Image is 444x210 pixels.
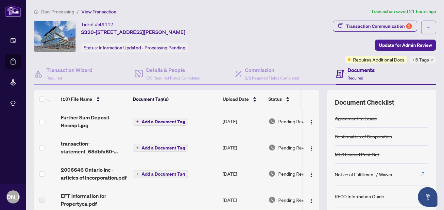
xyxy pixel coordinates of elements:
span: 49117 [99,22,113,27]
li: / [77,8,79,15]
th: (10) File Name [58,90,130,108]
h4: Transaction Wizard [46,66,93,74]
div: Notice of Fulfillment / Waiver [335,171,393,178]
span: 3/3 Required Fields Completed [146,76,200,80]
button: Logo [306,168,316,179]
span: Required [46,76,62,80]
span: Further Sum Deposit Receipt.jpg [61,114,128,129]
img: Logo [309,172,314,177]
span: plus [136,146,139,149]
span: Information Updated - Processing Pending [99,45,185,51]
span: +5 Tags [412,56,429,63]
span: home [34,9,39,14]
span: Pending Review [278,196,311,203]
th: Upload Date [220,90,266,108]
div: MLS Leased Print Out [335,151,379,158]
span: Upload Date [223,96,249,103]
h4: Details & People [146,66,200,74]
h4: Commission [245,66,299,74]
span: down [430,58,434,61]
button: Logo [306,195,316,205]
span: (10) File Name [61,96,92,103]
span: Document Checklist [335,98,394,107]
button: Add a Document Tag [133,118,188,126]
img: Document Status [268,144,276,151]
span: transaction-statement_68dbfa60-5dab-a9dc-ac8d-a2d206b18c2a_en_a17495.pdf [61,140,128,155]
img: IMG-C12283896_1.jpg [34,21,76,52]
span: Add a Document Tag [142,146,185,150]
span: plus [136,172,139,176]
button: Add a Document Tag [133,144,188,152]
td: [DATE] [220,134,266,161]
span: Add a Document Tag [142,119,185,124]
span: Update for Admin Review [379,40,432,50]
span: Deal Processing [41,9,74,15]
button: Logo [306,116,316,127]
span: Pending Review [278,118,311,125]
img: Document Status [268,196,276,203]
h4: Documents [348,66,375,74]
span: Pending Review [278,170,311,177]
button: Add a Document Tag [133,144,188,152]
span: Required [348,76,363,80]
img: logo [5,5,21,17]
th: Status [266,90,321,108]
td: [DATE] [220,108,266,134]
span: ellipsis [426,25,431,30]
span: Status [268,96,282,103]
button: Add a Document Tag [133,117,188,126]
span: View Transaction [81,9,116,15]
th: Document Tag(s) [130,90,220,108]
button: Update for Admin Review [375,40,436,51]
div: Transaction Communication [346,21,412,31]
span: Pending Review [278,144,311,151]
div: Status: [81,43,188,52]
div: Agreement to Lease [335,115,377,122]
img: Logo [309,120,314,125]
td: [DATE] [220,161,266,187]
span: S320-[STREET_ADDRESS][PERSON_NAME] [81,28,185,36]
div: 2 [406,23,412,29]
div: RECO Information Guide [335,193,384,200]
span: Add a Document Tag [142,172,185,176]
span: 2/2 Required Fields Completed [245,76,299,80]
article: Transaction saved 21 hours ago [371,8,436,15]
img: Document Status [268,118,276,125]
button: Open asap [418,187,437,207]
button: Logo [306,142,316,153]
button: Transaction Communication2 [333,21,417,32]
span: 2006646 Ontario Inc - articles of incorporation.pdf [61,166,128,182]
span: plus [136,120,139,123]
img: Document Status [268,170,276,177]
span: Requires Additional Docs [353,56,404,63]
div: Confirmation of Cooperation [335,133,392,140]
img: Logo [309,146,314,151]
button: Add a Document Tag [133,170,188,178]
span: EFT Information for Propertyca.pdf [61,192,128,208]
div: Ticket #: [81,21,113,28]
img: Logo [309,198,314,203]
